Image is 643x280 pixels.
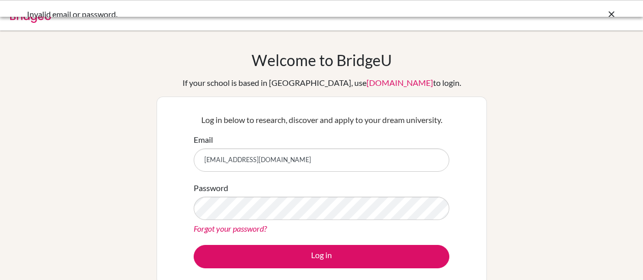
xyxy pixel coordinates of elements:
label: Password [194,182,228,194]
label: Email [194,134,213,146]
p: Log in below to research, discover and apply to your dream university. [194,114,449,126]
a: [DOMAIN_NAME] [366,78,433,87]
h1: Welcome to BridgeU [252,51,392,69]
div: Invalid email or password. [27,8,464,20]
a: Forgot your password? [194,224,267,233]
div: If your school is based in [GEOGRAPHIC_DATA], use to login. [182,77,461,89]
button: Log in [194,245,449,268]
